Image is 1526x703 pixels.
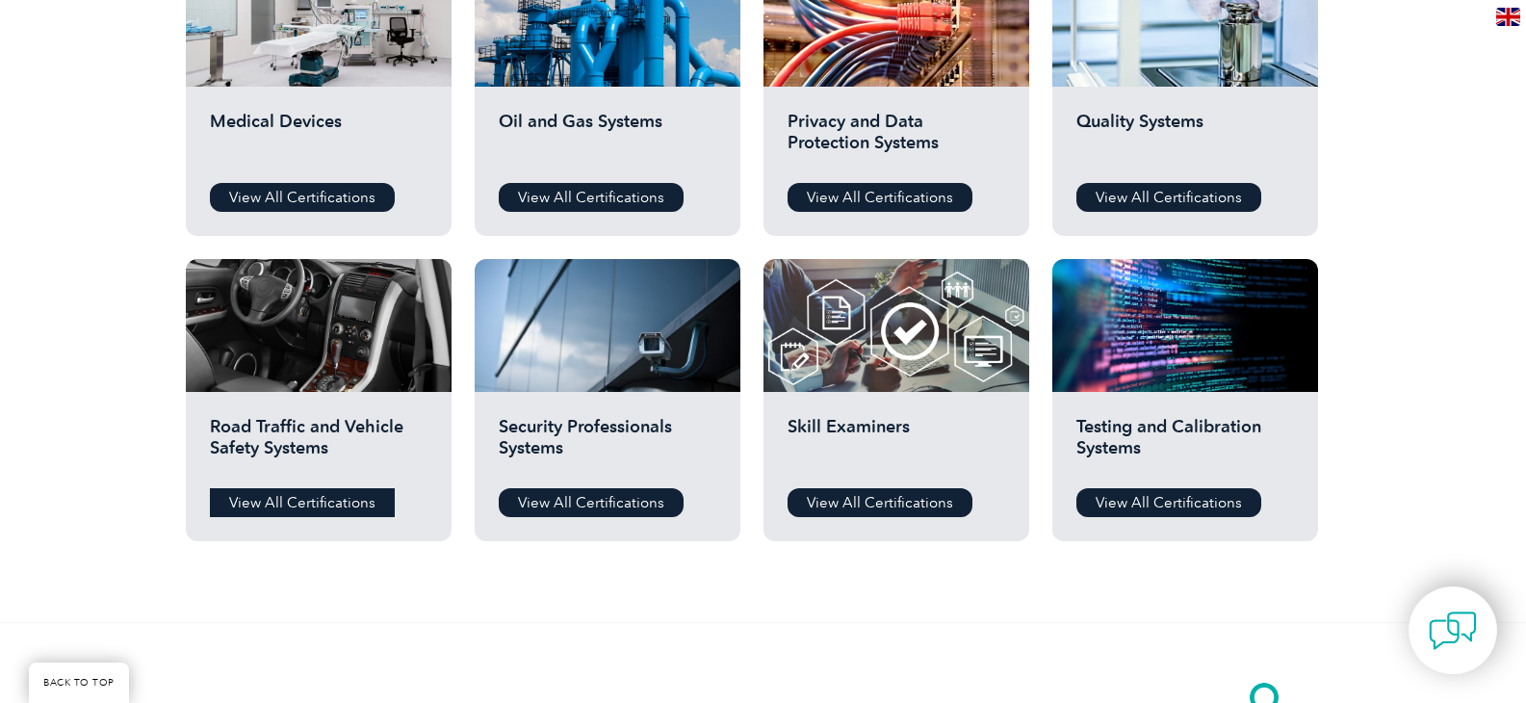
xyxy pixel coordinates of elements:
a: View All Certifications [499,183,684,212]
a: View All Certifications [788,488,972,517]
h2: Medical Devices [210,111,427,169]
a: View All Certifications [210,183,395,212]
img: en [1496,8,1520,26]
img: contact-chat.png [1429,607,1477,655]
a: View All Certifications [499,488,684,517]
a: View All Certifications [1076,488,1261,517]
a: View All Certifications [1076,183,1261,212]
h2: Skill Examiners [788,416,1005,474]
h2: Quality Systems [1076,111,1294,169]
h2: Privacy and Data Protection Systems [788,111,1005,169]
h2: Testing and Calibration Systems [1076,416,1294,474]
a: View All Certifications [210,488,395,517]
h2: Security Professionals Systems [499,416,716,474]
a: View All Certifications [788,183,972,212]
h2: Road Traffic and Vehicle Safety Systems [210,416,427,474]
a: BACK TO TOP [29,663,129,703]
h2: Oil and Gas Systems [499,111,716,169]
